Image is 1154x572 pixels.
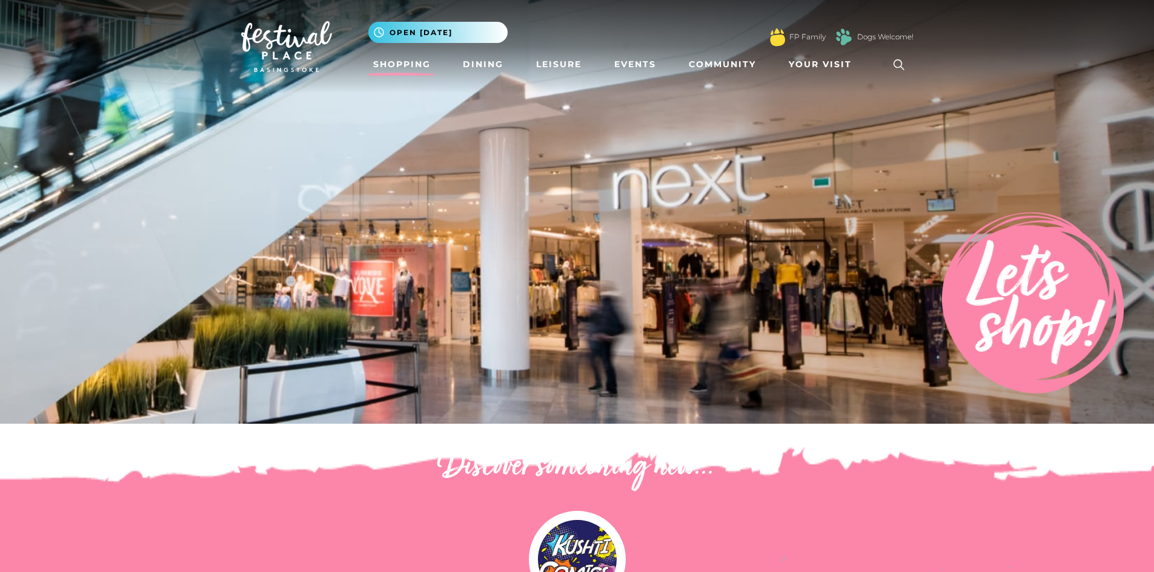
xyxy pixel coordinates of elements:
a: FP Family [789,31,826,42]
a: Dining [458,53,508,76]
h2: Discover something new... [241,448,914,487]
span: Your Visit [789,58,852,71]
img: Festival Place Logo [241,21,332,72]
button: Open [DATE] [368,22,508,43]
a: Dogs Welcome! [857,31,914,42]
a: Events [609,53,661,76]
span: Open [DATE] [390,27,453,38]
a: Leisure [531,53,586,76]
a: Your Visit [784,53,863,76]
a: Shopping [368,53,436,76]
a: Community [684,53,761,76]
